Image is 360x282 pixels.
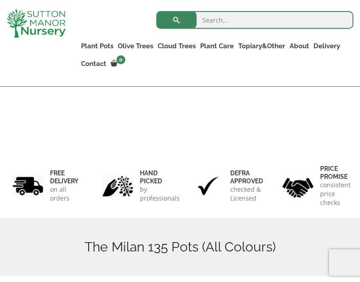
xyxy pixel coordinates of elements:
span: 0 [116,55,125,64]
a: Topiary&Other [236,40,287,52]
a: About [287,40,311,52]
h6: FREE DELIVERY [50,169,78,185]
p: checked & Licensed [230,185,263,203]
img: 3.jpg [193,175,224,197]
a: Plant Care [198,40,236,52]
a: Contact [79,58,108,70]
img: 2.jpg [102,175,133,197]
input: Search... [156,11,353,29]
p: consistent price checks [320,181,351,207]
p: on all orders [50,185,78,203]
a: Cloud Trees [155,40,198,52]
a: Delivery [311,40,342,52]
a: Olive Trees [116,40,155,52]
h6: hand picked [140,169,180,185]
h6: Price promise [320,165,351,181]
h6: Defra approved [230,169,263,185]
img: logo [7,9,66,38]
p: by professionals [140,185,180,203]
h1: The Milan 135 Pots (All Colours) [7,239,353,255]
img: 4.jpg [283,172,314,199]
img: 1.jpg [12,175,43,197]
a: 0 [108,58,128,70]
a: Plant Pots [79,40,116,52]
